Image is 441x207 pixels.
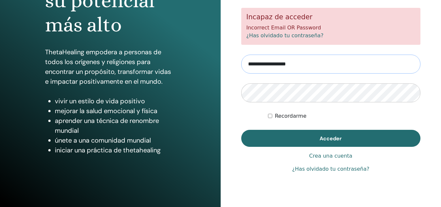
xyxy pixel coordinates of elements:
h5: Incapaz de acceder [246,13,416,21]
li: únete a una comunidad mundial [55,135,176,145]
p: ThetaHealing empodera a personas de todos los orígenes y religiones para encontrar un propósito, ... [45,47,176,86]
button: Acceder [241,130,421,147]
li: vivir un estilo de vida positivo [55,96,176,106]
a: Crea una cuenta [309,152,352,160]
li: aprender una técnica de renombre mundial [55,116,176,135]
a: ¿Has olvidado tu contraseña? [246,32,323,39]
div: Incorrect Email OR Password [241,8,421,45]
div: Mantenerme autenticado indefinidamente o hasta cerrar la sesión manualmente [268,112,420,120]
label: Recordarme [275,112,307,120]
a: ¿Has olvidado tu contraseña? [292,165,369,173]
li: mejorar la salud emocional y física [55,106,176,116]
li: iniciar una práctica de thetahealing [55,145,176,155]
span: Acceder [320,135,342,142]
